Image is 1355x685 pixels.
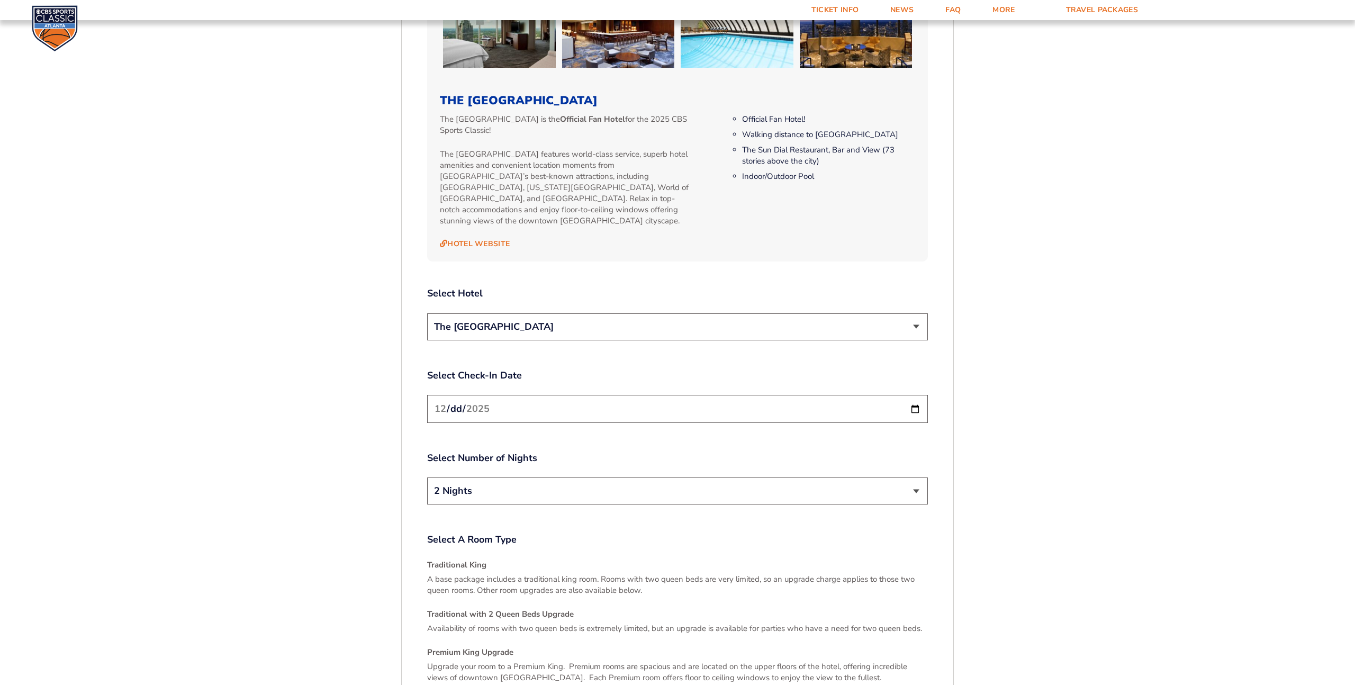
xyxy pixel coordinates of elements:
[440,94,915,107] h3: The [GEOGRAPHIC_DATA]
[427,369,928,382] label: Select Check-In Date
[742,114,915,125] li: Official Fan Hotel!
[427,661,928,683] p: Upgrade your room to a Premium King. Premium rooms are spacious and are located on the upper floo...
[742,145,915,167] li: The Sun Dial Restaurant, Bar and View (73 stories above the city)
[742,129,915,140] li: Walking distance to [GEOGRAPHIC_DATA]
[427,452,928,465] label: Select Number of Nights
[427,647,928,658] h4: Premium King Upgrade
[440,149,693,227] p: The [GEOGRAPHIC_DATA] features world-class service, superb hotel amenities and convenient locatio...
[427,623,928,634] p: Availability of rooms with two queen beds is extremely limited, but an upgrade is available for p...
[427,560,928,571] h4: Traditional King
[440,239,510,249] a: Hotel Website
[742,171,915,182] li: Indoor/Outdoor Pool
[560,114,625,124] strong: Official Fan Hotel
[427,287,928,300] label: Select Hotel
[427,533,928,546] label: Select A Room Type
[32,5,78,51] img: CBS Sports Classic
[427,609,928,620] h4: Traditional with 2 Queen Beds Upgrade
[440,114,693,136] p: The [GEOGRAPHIC_DATA] is the for the 2025 CBS Sports Classic!
[427,574,928,596] p: A base package includes a traditional king room. Rooms with two queen beds are very limited, so a...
